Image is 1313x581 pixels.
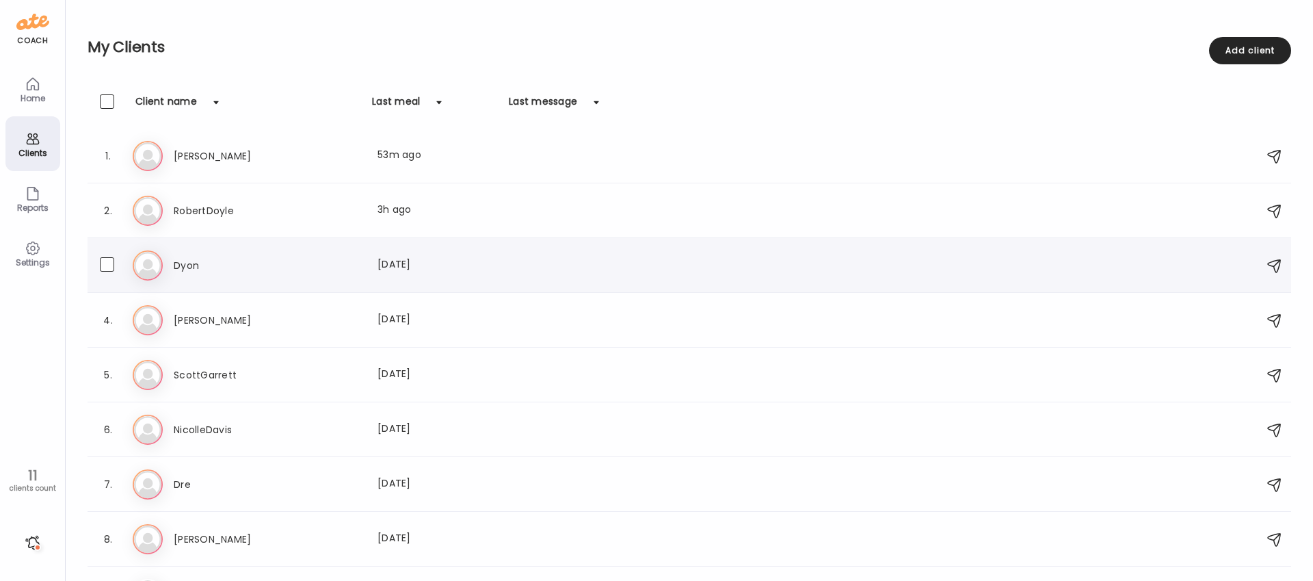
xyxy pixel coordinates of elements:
[377,203,498,219] div: 3h ago
[100,312,116,328] div: 4.
[8,258,57,267] div: Settings
[377,476,498,493] div: [DATE]
[8,149,57,157] div: Clients
[377,367,498,383] div: [DATE]
[100,148,116,164] div: 1.
[377,422,498,438] div: [DATE]
[372,94,420,116] div: Last meal
[8,94,57,103] div: Home
[100,476,116,493] div: 7.
[88,37,1291,57] h2: My Clients
[174,422,294,438] h3: NicolleDavis
[174,476,294,493] h3: Dre
[509,94,577,116] div: Last message
[174,367,294,383] h3: ScottGarrett
[377,312,498,328] div: [DATE]
[5,484,60,493] div: clients count
[5,467,60,484] div: 11
[135,94,197,116] div: Client name
[16,11,49,33] img: ate
[377,531,498,547] div: [DATE]
[377,148,498,164] div: 53m ago
[174,312,294,328] h3: [PERSON_NAME]
[174,257,294,274] h3: Dyon
[100,531,116,547] div: 8.
[100,367,116,383] div: 5.
[100,422,116,438] div: 6.
[100,203,116,219] div: 2.
[377,257,498,274] div: [DATE]
[17,35,48,47] div: coach
[174,203,294,219] h3: RobertDoyle
[1209,37,1291,64] div: Add client
[8,203,57,212] div: Reports
[174,531,294,547] h3: [PERSON_NAME]
[174,148,294,164] h3: [PERSON_NAME]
